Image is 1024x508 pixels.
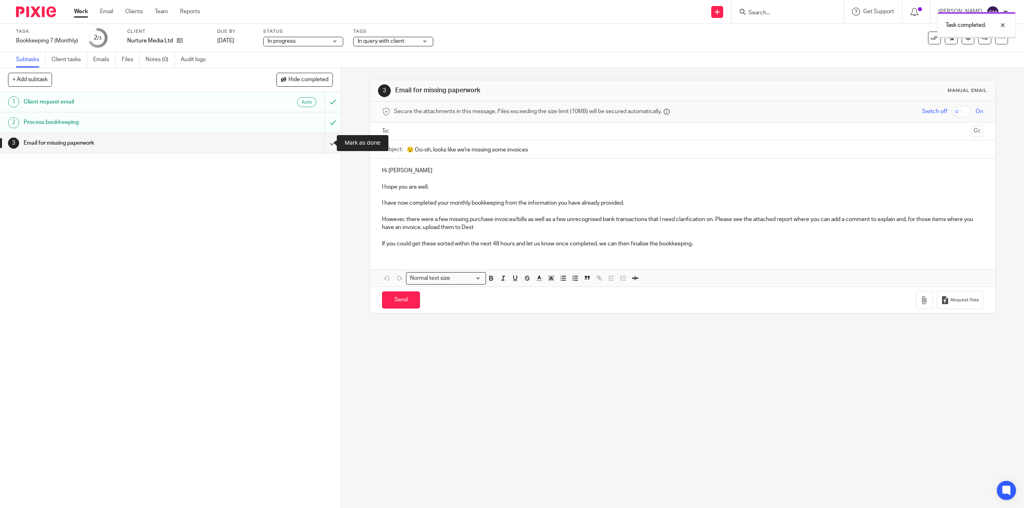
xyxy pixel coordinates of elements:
[181,52,212,68] a: Audit logs
[276,73,333,86] button: Hide completed
[94,33,102,42] div: 2
[93,52,116,68] a: Emails
[180,8,200,16] a: Reports
[382,215,983,232] p: However, there were a few missing purchase invoices/bills as well as a few unrecognised bank tran...
[125,8,143,16] a: Clients
[97,36,102,40] small: /3
[382,291,420,309] input: Send
[382,199,983,207] p: I have now completed your monthly bookkeeping from the information you have already provided.
[8,117,19,128] div: 2
[408,274,452,283] span: Normal text size
[122,52,140,68] a: Files
[146,52,175,68] a: Notes (0)
[986,6,999,18] img: svg%3E
[971,125,983,137] button: Cc
[217,38,234,44] span: [DATE]
[24,137,219,149] h1: Email for missing paperwork
[24,116,219,128] h1: Process bookkeeping
[358,38,404,44] span: In query with client
[8,96,19,108] div: 1
[127,28,207,35] label: Client
[288,77,328,83] span: Hide completed
[395,86,700,95] h1: Email for missing paperwork
[74,8,88,16] a: Work
[263,28,343,35] label: Status
[16,37,78,45] div: Bookkeeping 7 (Monthly)
[950,297,979,303] span: Request files
[155,8,168,16] a: Team
[297,97,316,107] div: Auto
[382,240,983,248] p: If you could get these sorted within the next 48 hours and let us know once completed, we can the...
[406,272,486,285] div: Search for option
[937,291,983,309] button: Request files
[100,8,113,16] a: Email
[382,145,403,153] label: Subject:
[382,167,983,175] p: Hi [PERSON_NAME]
[16,28,78,35] label: Task
[382,183,983,191] p: I hope you are well.
[452,274,481,283] input: Search for option
[378,84,391,97] div: 3
[922,108,947,116] span: Switch off
[127,37,173,45] p: Nurture Media Ltd
[16,52,46,68] a: Subtasks
[268,38,296,44] span: In progress
[16,6,56,17] img: Pixie
[948,88,987,94] div: Manual email
[8,73,52,86] button: + Add subtask
[8,137,19,149] div: 3
[394,108,662,116] span: Secure the attachments in this message. Files exceeding the size limit (10MB) will be secured aut...
[52,52,87,68] a: Client tasks
[976,108,983,116] span: On
[353,28,433,35] label: Tags
[946,21,986,29] p: Task completed.
[382,127,391,135] label: To:
[24,96,219,108] h1: Client request email
[217,28,253,35] label: Due by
